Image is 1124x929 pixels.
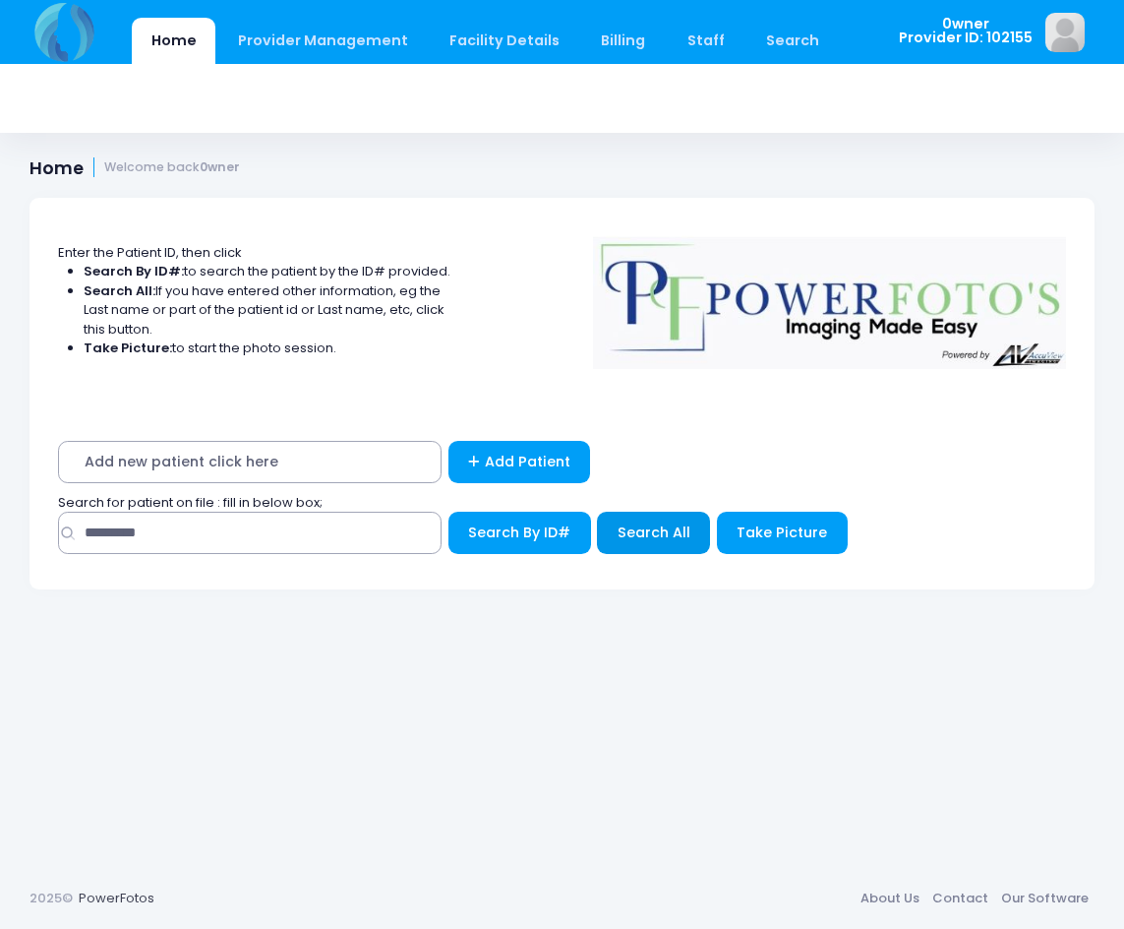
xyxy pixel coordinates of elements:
[84,339,451,358] li: to start the photo session.
[584,223,1076,369] img: Logo
[84,339,172,357] strong: Take Picture:
[468,523,570,542] span: Search By ID#
[618,523,690,542] span: Search All
[79,889,154,907] a: PowerFotos
[30,889,73,907] span: 2025©
[717,512,848,554] button: Take Picture
[899,17,1033,45] span: 0wner Provider ID: 102155
[448,441,591,483] a: Add Patient
[925,881,994,916] a: Contact
[431,18,579,64] a: Facility Details
[737,523,827,542] span: Take Picture
[84,262,184,280] strong: Search By ID#:
[842,18,914,64] a: Help
[84,262,451,281] li: to search the patient by the ID# provided.
[58,493,323,512] span: Search for patient on file : fill in below box;
[746,18,838,64] a: Search
[132,18,215,64] a: Home
[448,512,591,554] button: Search By ID#
[854,881,925,916] a: About Us
[994,881,1094,916] a: Our Software
[200,158,240,175] strong: 0wner
[58,243,242,262] span: Enter the Patient ID, then click
[218,18,427,64] a: Provider Management
[104,160,240,175] small: Welcome back
[597,512,710,554] button: Search All
[582,18,665,64] a: Billing
[1045,13,1085,52] img: image
[30,157,240,178] h1: Home
[84,281,451,340] li: If you have entered other information, eg the Last name or part of the patient id or Last name, e...
[668,18,743,64] a: Staff
[84,281,155,300] strong: Search All:
[58,441,442,483] span: Add new patient click here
